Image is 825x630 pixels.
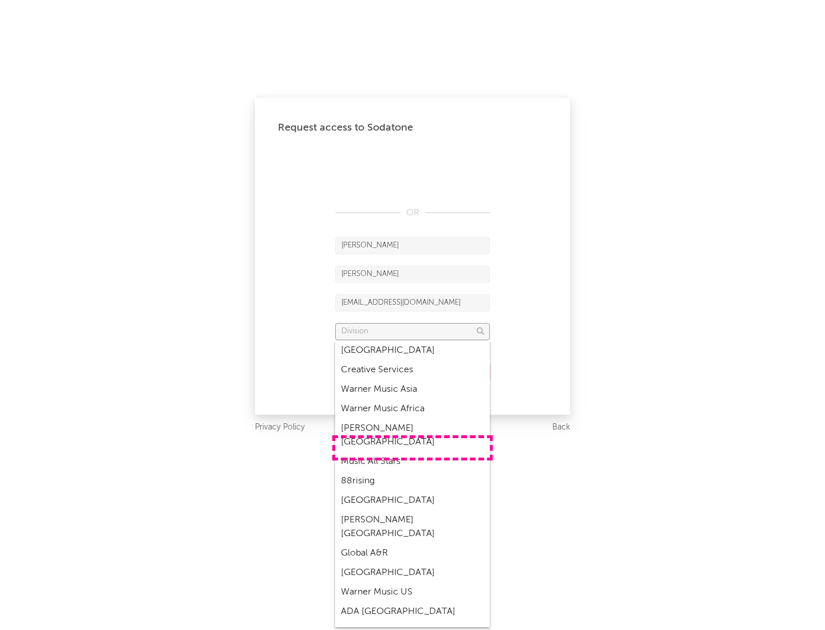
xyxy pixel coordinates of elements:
[335,602,490,621] div: ADA [GEOGRAPHIC_DATA]
[335,491,490,510] div: [GEOGRAPHIC_DATA]
[335,323,490,340] input: Division
[335,380,490,399] div: Warner Music Asia
[552,420,570,435] a: Back
[335,510,490,544] div: [PERSON_NAME] [GEOGRAPHIC_DATA]
[335,452,490,471] div: Music All Stars
[335,544,490,563] div: Global A&R
[255,420,305,435] a: Privacy Policy
[335,294,490,312] input: Email
[278,121,547,135] div: Request access to Sodatone
[335,237,490,254] input: First Name
[335,206,490,220] div: OR
[335,419,490,452] div: [PERSON_NAME] [GEOGRAPHIC_DATA]
[335,266,490,283] input: Last Name
[335,341,490,360] div: [GEOGRAPHIC_DATA]
[335,360,490,380] div: Creative Services
[335,563,490,582] div: [GEOGRAPHIC_DATA]
[335,399,490,419] div: Warner Music Africa
[335,471,490,491] div: 88rising
[335,582,490,602] div: Warner Music US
